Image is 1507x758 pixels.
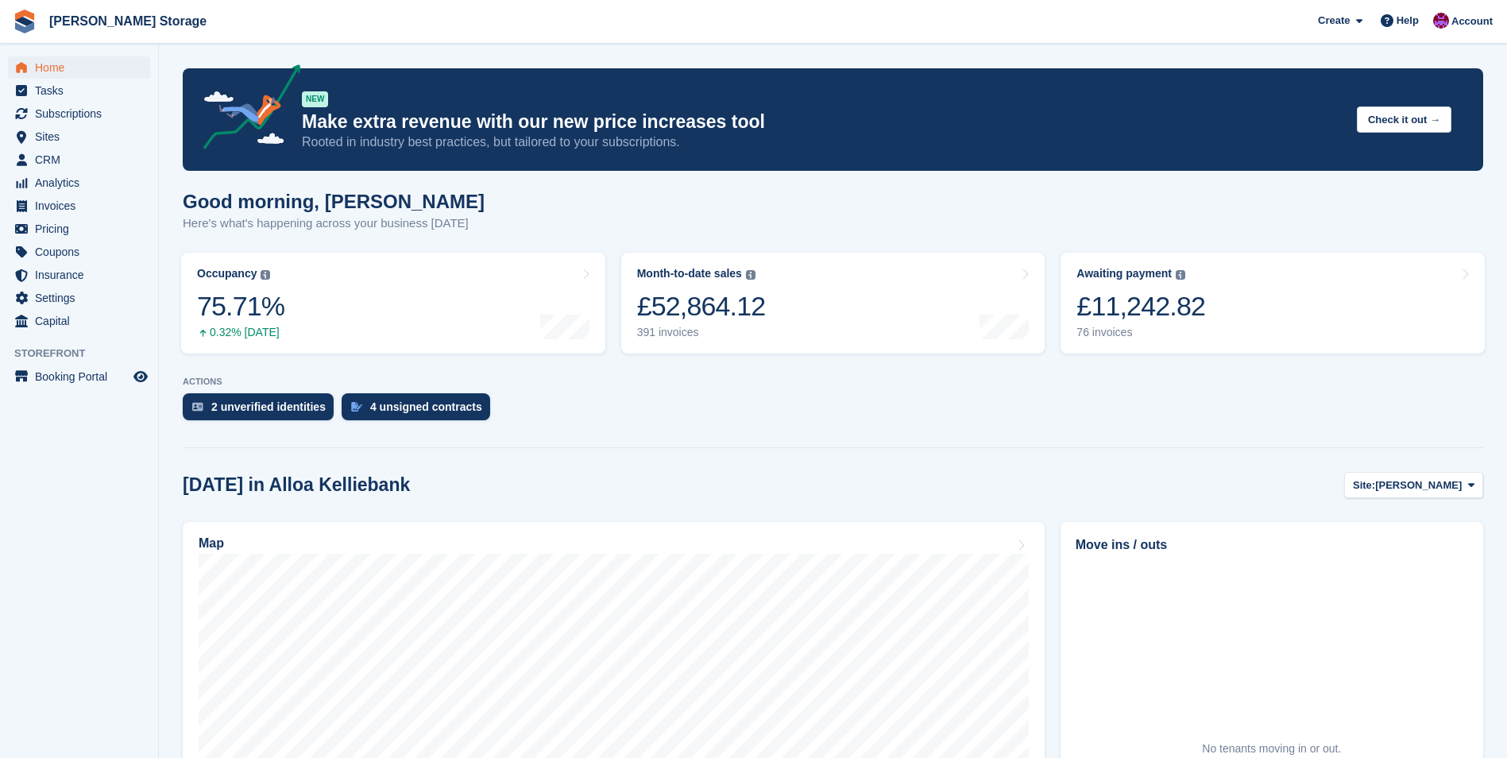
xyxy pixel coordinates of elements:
[637,290,766,323] div: £52,864.12
[261,270,270,280] img: icon-info-grey-7440780725fd019a000dd9b08b2336e03edf1995a4989e88bcd33f0948082b44.svg
[35,287,130,309] span: Settings
[8,172,150,194] a: menu
[8,264,150,286] a: menu
[211,400,326,413] div: 2 unverified identities
[621,253,1045,354] a: Month-to-date sales £52,864.12 391 invoices
[8,310,150,332] a: menu
[43,8,213,34] a: [PERSON_NAME] Storage
[1076,290,1205,323] div: £11,242.82
[302,91,328,107] div: NEW
[181,253,605,354] a: Occupancy 75.71% 0.32% [DATE]
[8,79,150,102] a: menu
[1318,13,1350,29] span: Create
[197,267,257,280] div: Occupancy
[1076,267,1172,280] div: Awaiting payment
[197,290,284,323] div: 75.71%
[183,393,342,428] a: 2 unverified identities
[8,102,150,125] a: menu
[35,149,130,171] span: CRM
[302,110,1344,133] p: Make extra revenue with our new price increases tool
[13,10,37,33] img: stora-icon-8386f47178a22dfd0bd8f6a31ec36ba5ce8667c1dd55bd0f319d3a0aa187defe.svg
[1433,13,1449,29] img: Audra Whitelaw
[35,56,130,79] span: Home
[1061,253,1485,354] a: Awaiting payment £11,242.82 76 invoices
[8,149,150,171] a: menu
[190,64,301,155] img: price-adjustments-announcement-icon-8257ccfd72463d97f412b2fc003d46551f7dbcb40ab6d574587a9cd5c0d94...
[35,264,130,286] span: Insurance
[637,267,742,280] div: Month-to-date sales
[1375,478,1462,493] span: [PERSON_NAME]
[35,218,130,240] span: Pricing
[183,191,485,212] h1: Good morning, [PERSON_NAME]
[8,126,150,148] a: menu
[131,367,150,386] a: Preview store
[35,172,130,194] span: Analytics
[183,377,1483,387] p: ACTIONS
[197,326,284,339] div: 0.32% [DATE]
[14,346,158,362] span: Storefront
[183,474,410,496] h2: [DATE] in Alloa Kelliebank
[1451,14,1493,29] span: Account
[35,79,130,102] span: Tasks
[8,218,150,240] a: menu
[199,536,224,551] h2: Map
[192,402,203,412] img: verify_identity-adf6edd0f0f0b5bbfe63781bf79b02c33cf7c696d77639b501bdc392416b5a36.svg
[1397,13,1419,29] span: Help
[1076,536,1468,555] h2: Move ins / outs
[342,393,498,428] a: 4 unsigned contracts
[1202,741,1341,757] div: No tenants moving in or out.
[183,215,485,233] p: Here's what's happening across your business [DATE]
[746,270,755,280] img: icon-info-grey-7440780725fd019a000dd9b08b2336e03edf1995a4989e88bcd33f0948082b44.svg
[8,365,150,388] a: menu
[35,310,130,332] span: Capital
[1353,478,1375,493] span: Site:
[370,400,482,413] div: 4 unsigned contracts
[637,326,766,339] div: 391 invoices
[35,102,130,125] span: Subscriptions
[1076,326,1205,339] div: 76 invoices
[1176,270,1185,280] img: icon-info-grey-7440780725fd019a000dd9b08b2336e03edf1995a4989e88bcd33f0948082b44.svg
[35,126,130,148] span: Sites
[8,241,150,263] a: menu
[8,195,150,217] a: menu
[1344,472,1483,498] button: Site: [PERSON_NAME]
[35,195,130,217] span: Invoices
[8,287,150,309] a: menu
[1357,106,1451,133] button: Check it out →
[351,402,362,412] img: contract_signature_icon-13c848040528278c33f63329250d36e43548de30e8caae1d1a13099fd9432cc5.svg
[35,365,130,388] span: Booking Portal
[302,133,1344,151] p: Rooted in industry best practices, but tailored to your subscriptions.
[35,241,130,263] span: Coupons
[8,56,150,79] a: menu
